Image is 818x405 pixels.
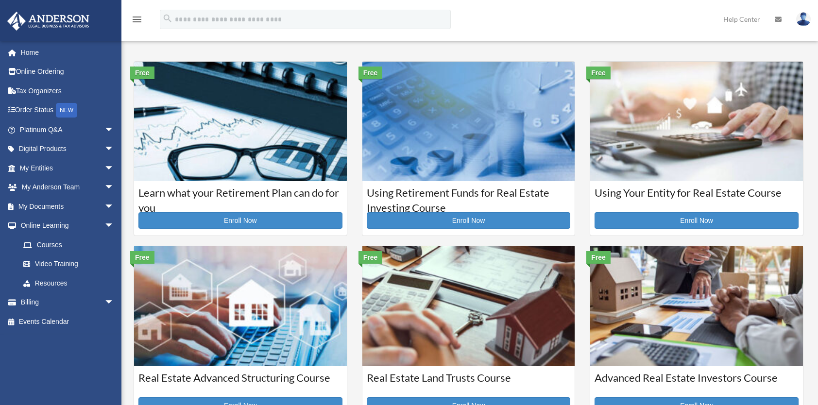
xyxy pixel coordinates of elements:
h3: Learn what your Retirement Plan can do for you [138,186,342,210]
a: Online Learningarrow_drop_down [7,216,129,236]
a: My Anderson Teamarrow_drop_down [7,178,129,197]
a: Resources [14,273,129,293]
a: Online Ordering [7,62,129,82]
span: arrow_drop_down [104,178,124,198]
div: NEW [56,103,77,118]
a: Platinum Q&Aarrow_drop_down [7,120,129,139]
a: Home [7,43,129,62]
span: arrow_drop_down [104,197,124,217]
div: Free [130,67,154,79]
div: Free [358,67,383,79]
span: arrow_drop_down [104,293,124,313]
h3: Real Estate Land Trusts Course [367,371,571,395]
h3: Using Retirement Funds for Real Estate Investing Course [367,186,571,210]
div: Free [586,251,611,264]
span: arrow_drop_down [104,216,124,236]
img: Anderson Advisors Platinum Portal [4,12,92,31]
h3: Advanced Real Estate Investors Course [595,371,799,395]
div: Free [586,67,611,79]
a: My Entitiesarrow_drop_down [7,158,129,178]
div: Free [358,251,383,264]
a: Enroll Now [595,212,799,229]
span: arrow_drop_down [104,139,124,159]
a: Tax Organizers [7,81,129,101]
a: Video Training [14,254,129,274]
a: My Documentsarrow_drop_down [7,197,129,216]
i: search [162,13,173,24]
div: Free [130,251,154,264]
a: Enroll Now [138,212,342,229]
a: Courses [14,235,124,254]
span: arrow_drop_down [104,120,124,140]
a: Billingarrow_drop_down [7,293,129,312]
a: Enroll Now [367,212,571,229]
a: Events Calendar [7,312,129,331]
i: menu [131,14,143,25]
a: Order StatusNEW [7,101,129,120]
h3: Real Estate Advanced Structuring Course [138,371,342,395]
a: Digital Productsarrow_drop_down [7,139,129,159]
h3: Using Your Entity for Real Estate Course [595,186,799,210]
img: User Pic [796,12,811,26]
a: menu [131,17,143,25]
span: arrow_drop_down [104,158,124,178]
